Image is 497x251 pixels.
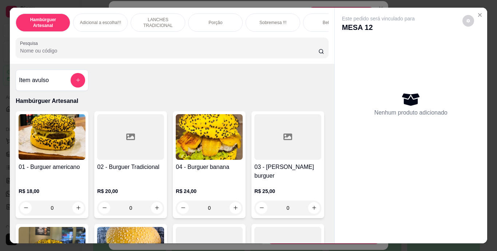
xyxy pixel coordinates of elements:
[97,163,164,171] h4: 02 - Burguer Tradicional
[230,202,241,214] button: increase-product-quantity
[22,17,64,28] p: Hambúrguer Artesanal
[474,9,486,21] button: Close
[97,188,164,195] p: R$ 20,00
[20,47,318,54] input: Pesquisa
[99,202,110,214] button: decrease-product-quantity
[71,73,85,88] button: add-separate-item
[176,114,243,160] img: product-image
[19,188,86,195] p: R$ 18,00
[323,20,338,26] p: Bebidas
[374,108,448,117] p: Nenhum produto adicionado
[80,20,121,26] p: Adicional a escolha!!!
[20,202,32,214] button: decrease-product-quantity
[176,188,243,195] p: R$ 24,00
[72,202,84,214] button: increase-product-quantity
[177,202,189,214] button: decrease-product-quantity
[137,17,179,28] p: LANCHES TRADICIONAL
[342,15,415,22] p: Este pedido será vinculado para
[259,20,287,26] p: Sobremesa !!!
[254,163,321,180] h4: 03 - [PERSON_NAME] burguer
[256,202,267,214] button: decrease-product-quantity
[254,188,321,195] p: R$ 25,00
[19,76,49,85] h4: Item avulso
[20,40,40,46] label: Pesquisa
[151,202,163,214] button: increase-product-quantity
[308,202,320,214] button: increase-product-quantity
[208,20,222,26] p: Porção
[462,15,474,27] button: decrease-product-quantity
[342,22,415,32] p: MESA 12
[176,163,243,171] h4: 04 - Burguer banana
[19,114,86,160] img: product-image
[16,97,328,105] p: Hambúrguer Artesanal
[19,163,86,171] h4: 01 - Burguer americano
